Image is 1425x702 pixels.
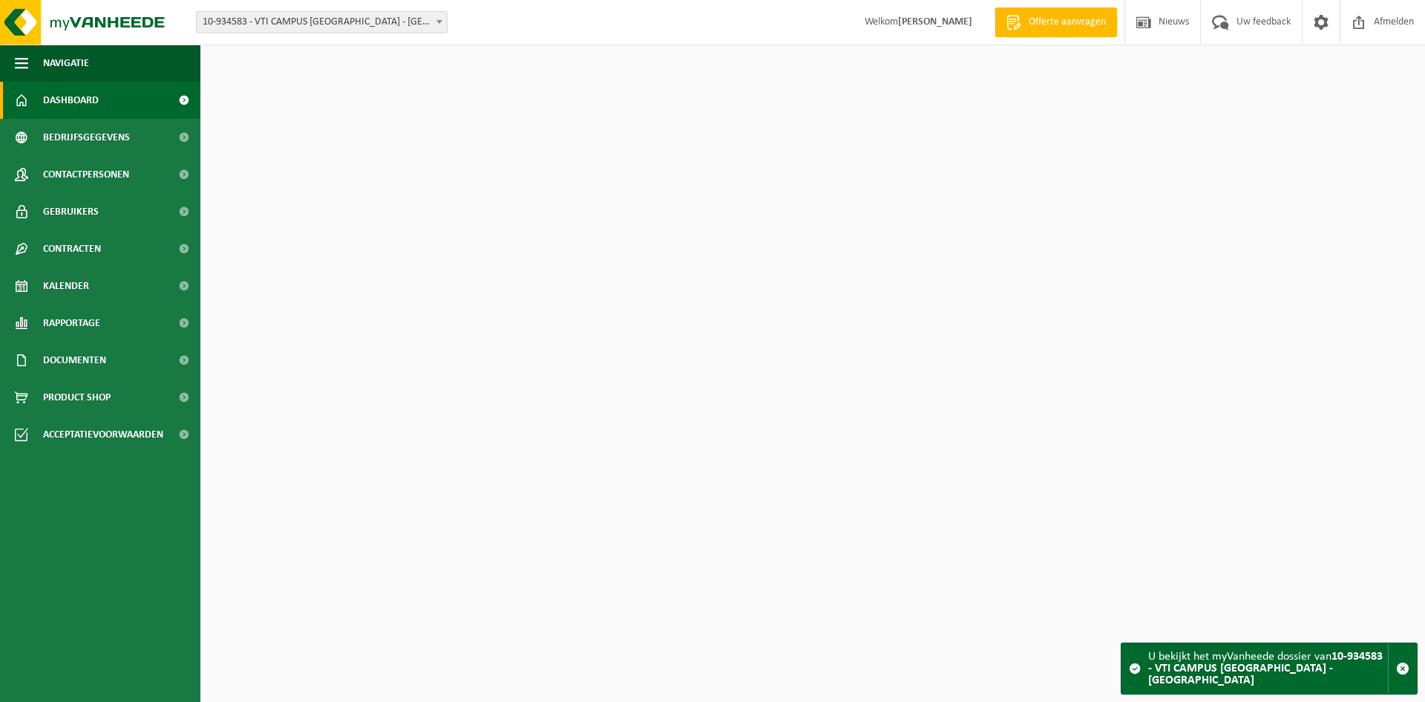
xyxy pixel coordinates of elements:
span: Acceptatievoorwaarden [43,416,163,453]
span: Navigatie [43,45,89,82]
span: Contracten [43,230,101,267]
span: Contactpersonen [43,156,129,193]
span: 10-934583 - VTI CAMPUS ZEEBRUGGE - ZEEBRUGGE [197,12,447,33]
strong: [PERSON_NAME] [898,16,972,27]
span: 10-934583 - VTI CAMPUS ZEEBRUGGE - ZEEBRUGGE [196,11,448,33]
span: Documenten [43,342,106,379]
span: Dashboard [43,82,99,119]
span: Offerte aanvragen [1025,15,1110,30]
a: Offerte aanvragen [995,7,1117,37]
span: Gebruikers [43,193,99,230]
div: U bekijkt het myVanheede dossier van [1148,643,1388,694]
strong: 10-934583 - VTI CAMPUS [GEOGRAPHIC_DATA] - [GEOGRAPHIC_DATA] [1148,651,1383,686]
span: Kalender [43,267,89,305]
span: Bedrijfsgegevens [43,119,130,156]
span: Product Shop [43,379,111,416]
span: Rapportage [43,305,100,342]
